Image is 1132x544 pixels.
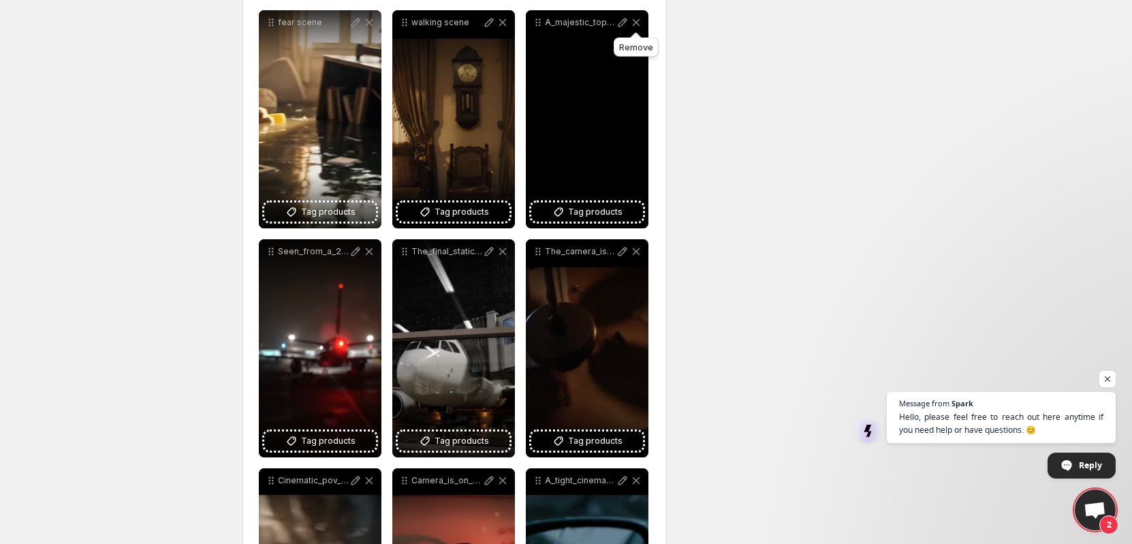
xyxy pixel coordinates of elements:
[526,239,648,457] div: The_camera_is_202506261816_sfsurTag products
[411,475,482,486] p: Camera_is_on_202506261819_0gu88
[899,410,1103,436] span: Hello, please feel free to reach out here anytime if you need help or have questions. 😊
[301,434,356,448] span: Tag products
[392,239,515,457] div: The_final_static_202506261631_es91kTag products
[264,202,376,222] button: Tag products
[899,399,949,407] span: Message from
[398,202,509,222] button: Tag products
[259,10,381,228] div: fear sceneTag products
[411,17,482,28] p: walking scene
[435,434,489,448] span: Tag products
[545,246,616,257] p: The_camera_is_202506261816_sfsur
[568,205,623,219] span: Tag products
[259,239,381,457] div: Seen_from_a_202506261631_bapu0Tag products
[301,205,356,219] span: Tag products
[1079,453,1102,477] span: Reply
[278,17,349,28] p: fear scene
[1099,515,1118,534] span: 2
[531,432,643,451] button: Tag products
[411,246,482,257] p: The_final_static_202506261631_es91k
[526,10,648,228] div: A_majestic_topdown_202507162221_7i33lTag products
[392,10,515,228] div: walking sceneTag products
[545,475,616,486] p: A_tight_cinematic_202506261629_d8w99
[545,17,616,28] p: A_majestic_topdown_202507162221_7i33l
[1075,489,1116,530] div: Open chat
[278,246,349,257] p: Seen_from_a_202506261631_bapu0
[952,399,973,407] span: Spark
[531,202,643,222] button: Tag products
[435,205,489,219] span: Tag products
[398,432,509,451] button: Tag products
[568,434,623,448] span: Tag products
[264,432,376,451] button: Tag products
[278,475,349,486] p: Cinematic_pov_scene_202506261826_6wog2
